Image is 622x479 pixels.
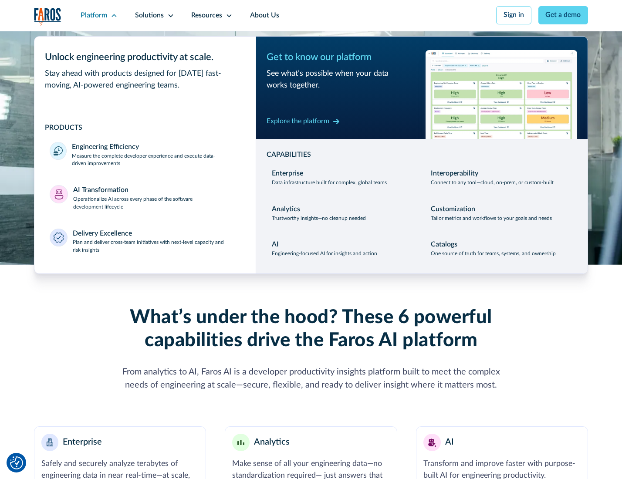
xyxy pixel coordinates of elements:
div: Stay ahead with products designed for [DATE] fast-moving, AI-powered engineering teams. [45,68,246,91]
div: Enterprise [272,169,303,179]
div: Resources [191,10,222,21]
div: Delivery Excellence [73,229,132,239]
div: AI [445,436,454,449]
p: Plan and deliver cross-team initiatives with next-level capacity and risk insights [73,239,240,254]
div: Solutions [135,10,164,21]
a: Delivery ExcellencePlan and deliver cross-team initiatives with next-level capacity and risk insi... [45,223,246,260]
h2: What’s under the hood? These 6 powerful capabilities drive the Faros AI platform [112,306,510,352]
a: AIEngineering-focused AI for insights and action [267,235,419,263]
img: Logo of the analytics and reporting company Faros. [34,8,62,26]
p: Operationalize AI across every phase of the software development lifecycle [73,196,240,211]
div: Interoperability [431,169,478,179]
div: Engineering Efficiency [72,142,139,152]
div: Enterprise [63,436,102,449]
a: Explore the platform [267,115,340,128]
div: Platform [81,10,107,21]
div: Unlock engineering productivity at scale. [45,50,246,64]
a: home [34,8,62,26]
p: Measure the complete developer experience and execute data-driven improvements [72,152,240,168]
a: Get a demo [538,6,588,24]
a: CatalogsOne source of truth for teams, systems, and ownership [426,235,578,263]
a: Engineering EfficiencyMeasure the complete developer experience and execute data-driven improvements [45,137,246,173]
div: Catalogs [431,239,457,250]
nav: Platform [34,31,588,274]
div: AI Transformation [73,185,128,196]
a: AnalyticsTrustworthy insights—no cleanup needed [267,199,419,228]
p: Data infrastructure built for complex, global teams [272,179,387,187]
p: Engineering-focused AI for insights and action [272,250,377,258]
a: CustomizationTailor metrics and workflows to your goals and needs [426,199,578,228]
div: Analytics [254,436,290,449]
img: Revisit consent button [10,456,23,469]
button: Cookie Settings [10,456,23,469]
div: Customization [431,204,475,215]
p: One source of truth for teams, systems, and ownership [431,250,556,258]
a: InteroperabilityConnect to any tool—cloud, on-prem, or custom-built [426,163,578,192]
img: Enterprise building blocks or structure icon [47,439,54,446]
div: See what’s possible when your data works together. [267,68,419,91]
div: CAPABILITIES [267,150,578,160]
p: Tailor metrics and workflows to your goals and needs [431,215,552,223]
div: AI [272,239,279,250]
div: Analytics [272,204,300,215]
a: AI TransformationOperationalize AI across every phase of the software development lifecycle [45,180,246,216]
a: EnterpriseData infrastructure built for complex, global teams [267,163,419,192]
div: Get to know our platform [267,50,419,64]
p: Connect to any tool—cloud, on-prem, or custom-built [431,179,554,187]
div: PRODUCTS [45,123,246,133]
img: Minimalist bar chart analytics icon [237,440,244,445]
a: Sign in [496,6,531,24]
div: Explore the platform [267,116,329,127]
div: From analytics to AI, Faros AI is a developer productivity insights platform built to meet the co... [112,366,510,392]
img: AI robot or assistant icon [425,435,439,449]
p: Trustworthy insights—no cleanup needed [272,215,366,223]
img: Workflow productivity trends heatmap chart [426,50,578,138]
